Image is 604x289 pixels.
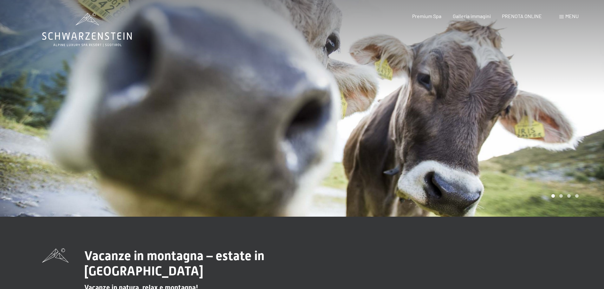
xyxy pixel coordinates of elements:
a: Galleria immagini [453,13,491,19]
a: PRENOTA ONLINE [502,13,542,19]
div: Carousel Page 1 (Current Slide) [551,194,555,198]
div: Carousel Page 2 [559,194,563,198]
div: Carousel Page 3 [567,194,571,198]
a: Premium Spa [412,13,441,19]
span: Vacanze in montagna – estate in [GEOGRAPHIC_DATA] [84,248,264,279]
div: Carousel Pagination [549,194,579,198]
div: Carousel Page 4 [575,194,579,198]
span: Menu [565,13,579,19]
